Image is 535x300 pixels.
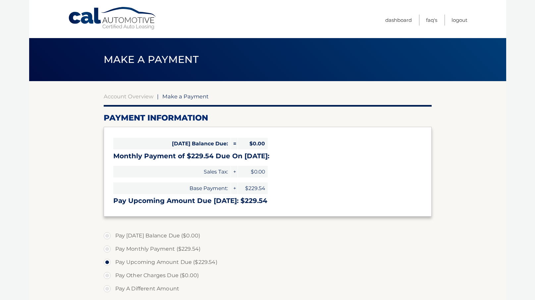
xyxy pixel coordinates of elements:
[113,166,231,177] span: Sales Tax:
[162,93,209,100] span: Make a Payment
[104,53,199,66] span: Make a Payment
[104,282,432,295] label: Pay A Different Amount
[113,152,422,160] h3: Monthly Payment of $229.54 Due On [DATE]:
[113,197,422,205] h3: Pay Upcoming Amount Due [DATE]: $229.54
[113,138,231,149] span: [DATE] Balance Due:
[231,138,238,149] span: =
[104,256,432,269] label: Pay Upcoming Amount Due ($229.54)
[385,15,412,25] a: Dashboard
[157,93,159,100] span: |
[104,113,432,123] h2: Payment Information
[68,7,157,30] a: Cal Automotive
[231,182,238,194] span: +
[238,138,268,149] span: $0.00
[238,166,268,177] span: $0.00
[104,229,432,242] label: Pay [DATE] Balance Due ($0.00)
[426,15,437,25] a: FAQ's
[452,15,467,25] a: Logout
[238,182,268,194] span: $229.54
[231,166,238,177] span: +
[104,93,153,100] a: Account Overview
[104,269,432,282] label: Pay Other Charges Due ($0.00)
[113,182,231,194] span: Base Payment:
[104,242,432,256] label: Pay Monthly Payment ($229.54)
